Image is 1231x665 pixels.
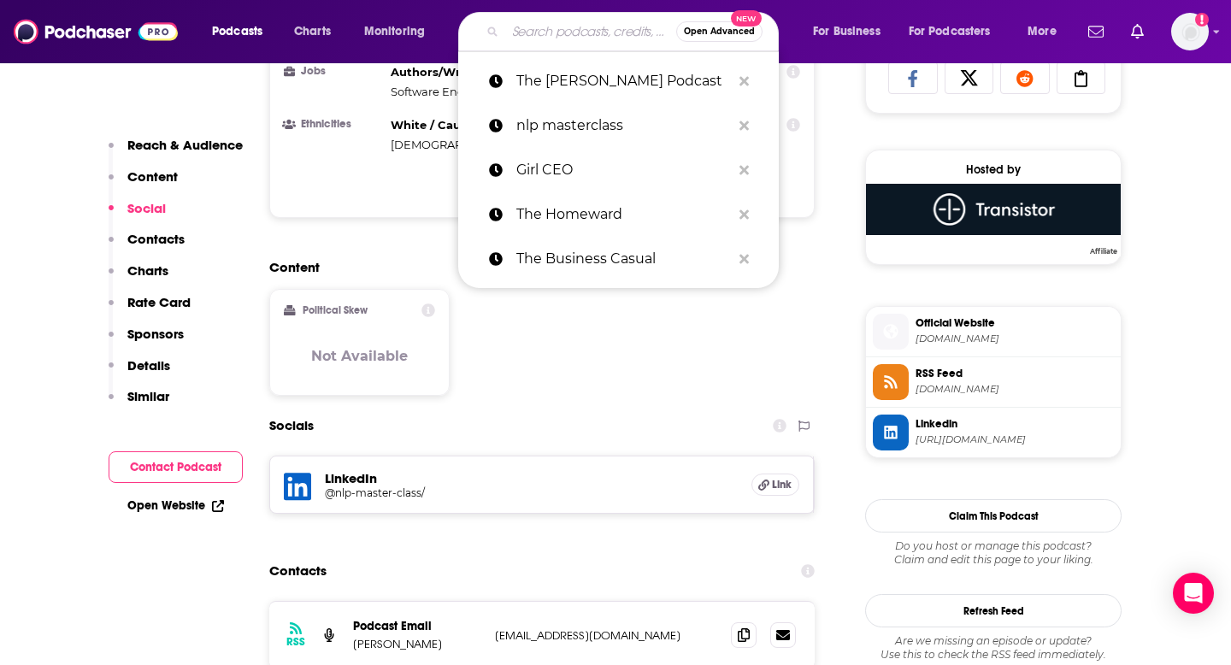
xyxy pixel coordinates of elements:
[865,634,1122,662] div: Are we missing an episode or update? Use this to check the RSS feed immediately.
[1171,13,1209,50] span: Logged in as megcassidy
[200,18,285,45] button: open menu
[1000,62,1050,94] a: Share on Reddit
[888,62,938,94] a: Share on Facebook
[353,619,481,633] p: Podcast Email
[1124,17,1151,46] a: Show notifications dropdown
[109,231,185,262] button: Contacts
[325,486,598,499] h5: @nlp-master-class/
[391,138,523,151] span: [DEMOGRAPHIC_DATA]
[916,315,1114,331] span: Official Website
[109,200,166,232] button: Social
[109,294,191,326] button: Rate Card
[495,628,717,643] p: [EMAIL_ADDRESS][DOMAIN_NAME]
[458,148,779,192] a: Girl CEO
[1016,18,1078,45] button: open menu
[391,118,498,132] span: White / Caucasian
[127,294,191,310] p: Rate Card
[127,200,166,216] p: Social
[109,357,170,389] button: Details
[916,383,1114,396] span: feeds.transistor.fm
[751,474,799,496] a: Link
[731,10,762,26] span: New
[14,15,178,48] img: Podchaser - Follow, Share and Rate Podcasts
[109,168,178,200] button: Content
[505,18,676,45] input: Search podcasts, credits, & more...
[269,555,327,587] h2: Contacts
[516,192,731,237] p: The Homeward
[325,486,738,499] a: @nlp-master-class/
[391,62,490,82] span: ,
[916,433,1114,446] span: https://www.linkedin.com/company/nlp-master-class/
[127,357,170,374] p: Details
[127,137,243,153] p: Reach & Audience
[325,470,738,486] h5: LinkedIn
[1081,17,1110,46] a: Show notifications dropdown
[391,135,526,155] span: ,
[311,348,408,364] h3: Not Available
[109,262,168,294] button: Charts
[1087,246,1121,256] span: Affiliate
[127,231,185,247] p: Contacts
[353,637,481,651] p: [PERSON_NAME]
[458,192,779,237] a: The Homeward
[109,451,243,483] button: Contact Podcast
[898,18,1016,45] button: open menu
[909,20,991,44] span: For Podcasters
[916,416,1114,432] span: Linkedin
[516,59,731,103] p: The Danny Miranda Podcast
[873,415,1114,450] a: Linkedin[URL][DOMAIN_NAME]
[269,409,314,442] h2: Socials
[458,237,779,281] a: The Business Casual
[212,20,262,44] span: Podcasts
[1171,13,1209,50] button: Show profile menu
[458,59,779,103] a: The [PERSON_NAME] Podcast
[352,18,447,45] button: open menu
[303,304,368,316] h2: Political Skew
[269,259,801,275] h2: Content
[865,499,1122,533] button: Claim This Podcast
[458,103,779,148] a: nlp masterclass
[391,115,501,135] span: ,
[772,478,792,491] span: Link
[284,172,800,203] button: Show More
[109,388,169,420] button: Similar
[866,184,1121,254] a: Transistor
[873,314,1114,350] a: Official Website[DOMAIN_NAME]
[283,18,341,45] a: Charts
[1028,20,1057,44] span: More
[1171,13,1209,50] img: User Profile
[391,85,499,98] span: Software Engineers
[391,82,502,102] span: ,
[1195,13,1209,26] svg: Add a profile image
[127,498,224,513] a: Open Website
[127,388,169,404] p: Similar
[364,20,425,44] span: Monitoring
[676,21,763,42] button: Open AdvancedNew
[873,364,1114,400] a: RSS Feed[DOMAIN_NAME]
[284,119,384,130] h3: Ethnicities
[294,20,331,44] span: Charts
[813,20,881,44] span: For Business
[865,539,1122,567] div: Claim and edit this page to your liking.
[1173,573,1214,614] div: Open Intercom Messenger
[866,162,1121,177] div: Hosted by
[286,635,305,649] h3: RSS
[391,65,487,79] span: Authors/Writers
[865,539,1122,553] span: Do you host or manage this podcast?
[127,326,184,342] p: Sponsors
[865,594,1122,627] button: Refresh Feed
[945,62,994,94] a: Share on X/Twitter
[516,237,731,281] p: The Business Casual
[516,148,731,192] p: Girl CEO
[127,262,168,279] p: Charts
[916,366,1114,381] span: RSS Feed
[109,137,243,168] button: Reach & Audience
[516,103,731,148] p: nlp masterclass
[109,326,184,357] button: Sponsors
[284,66,384,77] h3: Jobs
[801,18,902,45] button: open menu
[474,12,795,51] div: Search podcasts, credits, & more...
[684,27,755,36] span: Open Advanced
[916,332,1114,345] span: nlpmasterclass.co.uk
